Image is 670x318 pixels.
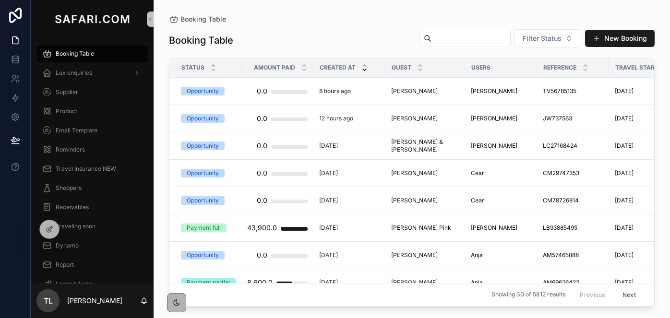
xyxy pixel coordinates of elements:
[319,224,338,232] p: [DATE]
[543,197,603,204] a: CM78726814
[181,196,236,205] a: Opportunity
[615,115,634,122] span: [DATE]
[257,109,267,128] div: 0.0
[56,261,74,269] span: Report
[391,279,438,286] span: [PERSON_NAME]
[543,115,603,122] a: JW737563
[391,138,459,153] a: [PERSON_NAME] & [PERSON_NAME]
[257,136,267,155] div: 0.0
[187,169,219,177] div: Opportunity
[319,251,380,259] a: [DATE]
[615,142,634,150] span: [DATE]
[53,12,132,27] img: App logo
[543,115,572,122] span: JW737563
[181,87,236,95] a: Opportunity
[247,164,308,183] a: 0.0
[247,218,277,237] div: 43,900.0
[31,38,154,283] div: scrollable content
[187,141,219,150] div: Opportunity
[543,224,603,232] a: LB93885495
[471,115,517,122] span: [PERSON_NAME]
[169,14,226,24] a: Booking Table
[320,64,356,71] span: Created at
[56,165,116,173] span: Travel Insurance NEW
[615,279,634,286] span: [DATE]
[56,242,79,249] span: Dynamo
[187,224,221,232] div: Payment full
[471,197,531,204] a: Cearl
[36,160,148,177] a: Travel Insurance NEW
[471,169,531,177] a: Cearl
[391,115,438,122] span: [PERSON_NAME]
[181,169,236,177] a: Opportunity
[319,115,353,122] p: 12 hours ago
[471,224,517,232] span: [PERSON_NAME]
[543,197,579,204] span: CM78726814
[523,34,562,43] span: Filter Status
[56,203,89,211] span: Receivables
[36,64,148,82] a: Lux enquiries
[391,197,459,204] a: [PERSON_NAME]
[319,142,338,150] p: [DATE]
[56,146,85,153] span: Reminders
[36,179,148,197] a: Shoppers
[543,279,603,286] a: AM69626422
[319,87,351,95] p: 8 hours ago
[319,169,380,177] a: [DATE]
[391,197,438,204] span: [PERSON_NAME]
[615,224,634,232] span: [DATE]
[56,280,92,288] span: Legend Away
[257,191,267,210] div: 0.0
[319,142,380,150] a: [DATE]
[391,279,459,286] a: [PERSON_NAME]
[36,237,148,254] a: Dynamo
[471,224,531,232] a: [PERSON_NAME]
[543,87,603,95] a: TV56785135
[585,30,655,47] button: New Booking
[543,251,579,259] span: AM57465888
[56,107,77,115] span: Product
[391,224,451,232] span: [PERSON_NAME] Pink
[56,184,82,192] span: Shoppers
[471,279,483,286] span: Anja
[471,87,517,95] span: [PERSON_NAME]
[36,256,148,273] a: Report
[615,169,634,177] span: [DATE]
[471,64,491,71] span: Users
[319,197,338,204] p: [DATE]
[391,87,459,95] a: [PERSON_NAME]
[391,169,459,177] a: [PERSON_NAME]
[56,223,96,230] span: Traveling soon
[181,224,236,232] a: Payment full
[543,64,576,71] span: Reference
[543,169,603,177] a: CM29747353
[615,87,634,95] span: [DATE]
[254,64,295,71] span: Amount Paid
[471,115,531,122] a: [PERSON_NAME]
[319,279,380,286] a: [DATE]
[471,251,531,259] a: Anja
[392,64,411,71] span: Guest
[36,218,148,235] a: Traveling soon
[471,197,486,204] span: Cearl
[616,287,643,302] button: Next
[56,88,78,96] span: Supplier
[181,64,204,71] span: Status
[181,114,236,123] a: Opportunity
[491,291,565,299] span: Showing 30 of 5812 results
[67,296,122,306] p: [PERSON_NAME]
[187,196,219,205] div: Opportunity
[471,142,517,150] span: [PERSON_NAME]
[44,295,53,306] span: TL
[615,64,662,71] span: Travel Starts
[169,34,233,47] h1: Booking Table
[56,69,92,77] span: Lux enquiries
[247,191,308,210] a: 0.0
[257,82,267,101] div: 0.0
[56,50,94,58] span: Booking Table
[543,251,603,259] a: AM57465888
[36,103,148,120] a: Product
[181,251,236,259] a: Opportunity
[257,246,267,265] div: 0.0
